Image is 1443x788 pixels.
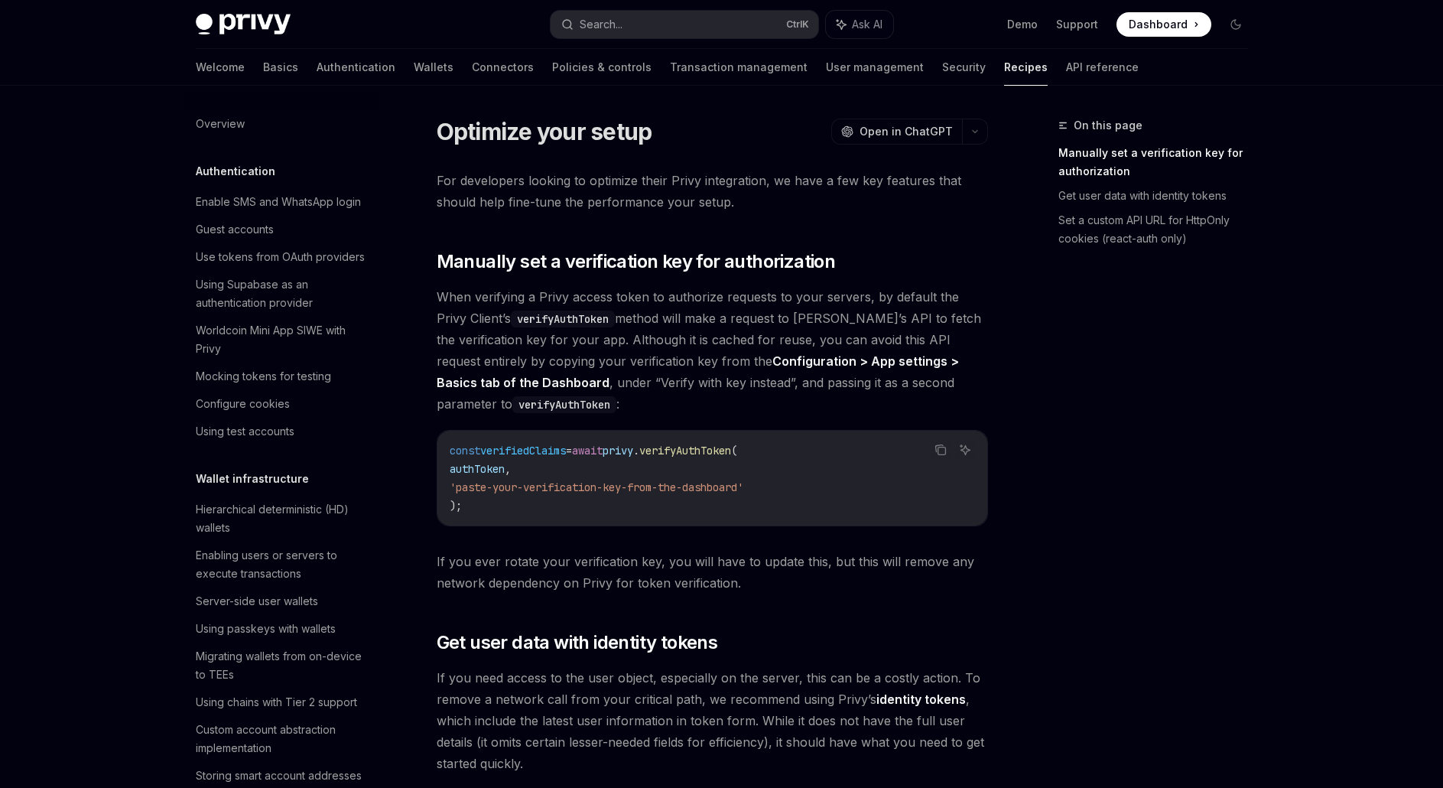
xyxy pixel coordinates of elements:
[196,367,331,386] div: Mocking tokens for testing
[196,470,309,488] h5: Wallet infrastructure
[551,11,818,38] button: Search...CtrlK
[505,462,511,476] span: ,
[552,49,652,86] a: Policies & controls
[450,444,480,457] span: const
[826,49,924,86] a: User management
[1129,17,1188,32] span: Dashboard
[184,542,379,588] a: Enabling users or servers to execute transactions
[1007,17,1038,32] a: Demo
[1066,49,1139,86] a: API reference
[196,592,318,611] div: Server-side user wallets
[196,620,336,638] div: Using passkeys with wallets
[437,170,988,213] span: For developers looking to optimize their Privy integration, we have a few key features that shoul...
[1224,12,1248,37] button: Toggle dark mode
[1116,12,1211,37] a: Dashboard
[196,275,370,312] div: Using Supabase as an authentication provider
[196,321,370,358] div: Worldcoin Mini App SIWE with Privy
[317,49,395,86] a: Authentication
[1058,141,1260,184] a: Manually set a verification key for authorization
[196,162,275,181] h5: Authentication
[1058,184,1260,208] a: Get user data with identity tokens
[184,716,379,762] a: Custom account abstraction implementation
[1074,116,1142,135] span: On this page
[731,444,737,457] span: (
[931,440,951,460] button: Copy the contents from the code block
[196,647,370,684] div: Migrating wallets from on-device to TEEs
[955,440,975,460] button: Ask AI
[852,17,882,32] span: Ask AI
[437,630,718,655] span: Get user data with identity tokens
[184,188,379,216] a: Enable SMS and WhatsApp login
[184,418,379,445] a: Using test accounts
[670,49,808,86] a: Transaction management
[196,721,370,757] div: Custom account abstraction implementation
[633,444,639,457] span: .
[580,15,622,34] div: Search...
[566,444,572,457] span: =
[196,500,370,537] div: Hierarchical deterministic (HD) wallets
[184,689,379,716] a: Using chains with Tier 2 support
[184,317,379,363] a: Worldcoin Mini App SIWE with Privy
[450,499,462,513] span: );
[263,49,298,86] a: Basics
[196,767,362,785] div: Storing smart account addresses
[511,311,615,327] code: verifyAuthToken
[196,193,361,211] div: Enable SMS and WhatsApp login
[196,693,357,711] div: Using chains with Tier 2 support
[450,480,743,494] span: 'paste-your-verification-key-from-the-dashboard'
[831,119,962,145] button: Open in ChatGPT
[1056,17,1098,32] a: Support
[196,248,365,266] div: Use tokens from OAuth providers
[196,49,245,86] a: Welcome
[196,546,370,583] div: Enabling users or servers to execute transactions
[184,390,379,418] a: Configure cookies
[196,395,290,413] div: Configure cookies
[184,643,379,689] a: Migrating wallets from on-device to TEEs
[437,286,988,415] span: When verifying a Privy access token to authorize requests to your servers, by default the Privy C...
[184,363,379,390] a: Mocking tokens for testing
[184,110,379,138] a: Overview
[603,444,633,457] span: privy
[450,462,505,476] span: authToken
[196,14,291,35] img: dark logo
[184,615,379,643] a: Using passkeys with wallets
[786,18,809,31] span: Ctrl K
[196,422,294,441] div: Using test accounts
[572,444,603,457] span: await
[1058,208,1260,251] a: Set a custom API URL for HttpOnly cookies (react-auth only)
[860,124,953,139] span: Open in ChatGPT
[512,396,616,413] code: verifyAuthToken
[184,496,379,542] a: Hierarchical deterministic (HD) wallets
[184,216,379,243] a: Guest accounts
[639,444,731,457] span: verifyAuthToken
[437,118,652,145] h1: Optimize your setup
[184,588,379,615] a: Server-side user wallets
[826,11,893,38] button: Ask AI
[196,115,245,133] div: Overview
[472,49,534,86] a: Connectors
[1004,49,1048,86] a: Recipes
[480,444,566,457] span: verifiedClaims
[437,667,988,774] span: If you need access to the user object, especially on the server, this can be a costly action. To ...
[876,692,966,708] a: identity tokens
[437,551,988,594] span: If you ever rotate your verification key, you will have to update this, but this will remove any ...
[437,249,836,274] span: Manually set a verification key for authorization
[184,243,379,271] a: Use tokens from OAuth providers
[942,49,986,86] a: Security
[196,220,274,239] div: Guest accounts
[184,271,379,317] a: Using Supabase as an authentication provider
[414,49,453,86] a: Wallets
